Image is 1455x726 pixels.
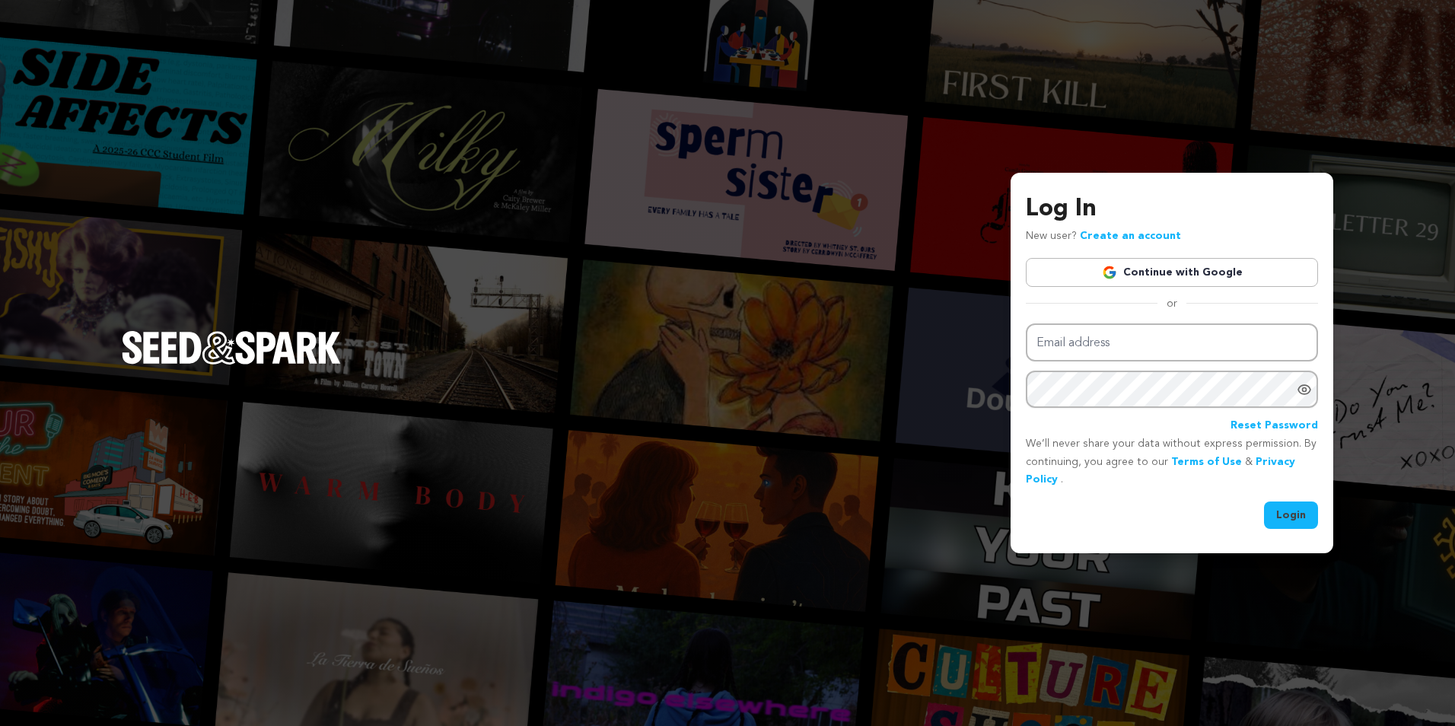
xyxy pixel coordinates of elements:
[1231,417,1318,435] a: Reset Password
[1026,258,1318,287] a: Continue with Google
[1171,457,1242,467] a: Terms of Use
[1080,231,1181,241] a: Create an account
[1297,382,1312,397] a: Show password as plain text. Warning: this will display your password on the screen.
[1102,265,1117,280] img: Google logo
[1026,228,1181,246] p: New user?
[1157,296,1186,311] span: or
[1264,502,1318,529] button: Login
[122,331,341,395] a: Seed&Spark Homepage
[122,331,341,365] img: Seed&Spark Logo
[1026,191,1318,228] h3: Log In
[1026,323,1318,362] input: Email address
[1026,435,1318,489] p: We’ll never share your data without express permission. By continuing, you agree to our & .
